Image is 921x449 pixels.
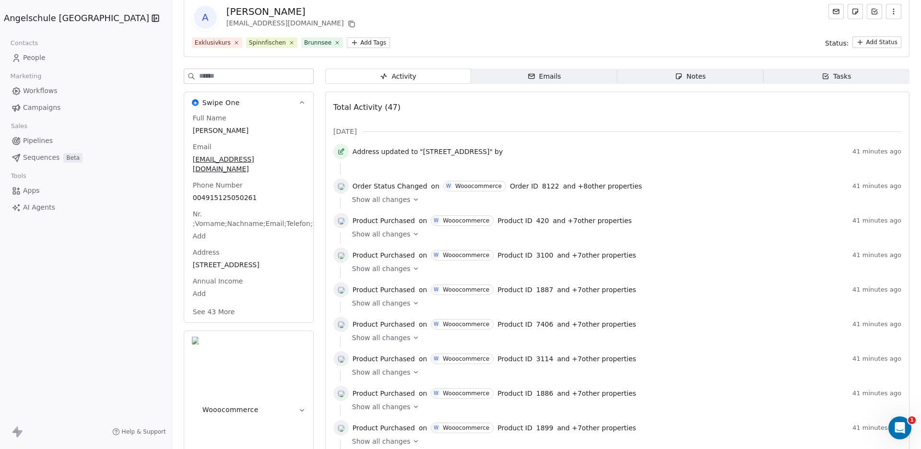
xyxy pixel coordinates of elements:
[337,217,345,224] img: woocommerce.svg
[7,169,30,183] span: Tools
[337,355,345,363] img: woocommerce.svg
[852,148,901,155] span: 41 minutes ago
[497,319,532,329] span: Product ID
[852,182,901,190] span: 41 minutes ago
[497,216,532,225] span: Product ID
[381,147,418,156] span: updated to
[304,38,331,47] div: Brunnsee
[434,390,438,397] div: W
[191,142,213,152] span: Email
[434,424,438,432] div: W
[825,38,849,48] span: Status:
[852,36,901,48] button: Add Status
[184,92,313,113] button: Swipe OneSwipe One
[122,428,166,436] span: Help & Support
[333,103,401,112] span: Total Activity (47)
[352,195,895,204] a: Show all changes
[191,276,245,286] span: Annual Income
[193,289,305,298] span: Add
[443,425,489,431] div: Wooocommerce
[8,133,164,149] a: Pipelines
[8,183,164,199] a: Apps
[23,136,53,146] span: Pipelines
[536,354,554,364] span: 3114
[23,186,40,196] span: Apps
[443,217,489,224] div: Wooocommerce
[434,286,438,294] div: W
[419,285,427,295] span: on
[536,285,554,295] span: 1887
[63,153,83,163] span: Beta
[4,12,149,24] span: Angelschule [GEOGRAPHIC_DATA]
[23,202,55,213] span: AI Agents
[852,424,901,432] span: 41 minutes ago
[536,389,554,398] span: 1886
[888,416,911,439] iframe: Intercom live chat
[852,320,901,328] span: 41 minutes ago
[352,229,895,239] a: Show all changes
[352,264,411,273] span: Show all changes
[7,119,32,133] span: Sales
[434,217,438,224] div: W
[536,423,554,433] span: 1899
[434,355,438,363] div: W
[536,216,549,225] span: 420
[419,354,427,364] span: on
[23,86,58,96] span: Workflows
[8,200,164,215] a: AI Agents
[852,355,901,363] span: 41 minutes ago
[497,423,532,433] span: Product ID
[675,71,706,82] div: Notes
[557,354,636,364] span: and + 7 other properties
[23,103,60,113] span: Campaigns
[352,437,411,446] span: Show all changes
[352,437,895,446] a: Show all changes
[187,303,241,320] button: See 43 More
[333,127,357,136] span: [DATE]
[353,354,415,364] span: Product Purchased
[8,150,164,165] a: SequencesBeta
[226,18,357,30] div: [EMAIL_ADDRESS][DOMAIN_NAME]
[23,153,59,163] span: Sequences
[249,38,286,47] div: Spinnfischen
[497,389,532,398] span: Product ID
[8,100,164,116] a: Campaigns
[353,147,379,156] span: Address
[12,10,136,26] button: Angelschule [GEOGRAPHIC_DATA]
[352,333,895,343] a: Show all changes
[353,250,415,260] span: Product Purchased
[852,390,901,397] span: 41 minutes ago
[536,250,554,260] span: 3100
[353,389,415,398] span: Product Purchased
[352,298,411,308] span: Show all changes
[497,285,532,295] span: Product ID
[434,251,438,259] div: W
[337,251,345,259] img: woocommerce.svg
[202,405,259,414] span: Wooocommerce
[557,423,636,433] span: and + 7 other properties
[337,182,345,190] img: woocommerce.svg
[497,354,532,364] span: Product ID
[419,319,427,329] span: on
[419,389,427,398] span: on
[420,147,493,156] span: "[STREET_ADDRESS]"
[193,154,305,174] span: [EMAIL_ADDRESS][DOMAIN_NAME]
[191,180,245,190] span: Phone Number
[443,252,489,259] div: Wooocommerce
[353,216,415,225] span: Product Purchased
[553,216,632,225] span: and + 7 other properties
[337,320,345,328] img: woocommerce.svg
[510,181,538,191] span: Order ID
[6,36,42,50] span: Contacts
[352,402,411,412] span: Show all changes
[191,209,337,228] span: Nr. ;Vorname;Nachname;Email;Telefon;StraßE
[497,250,532,260] span: Product ID
[822,71,851,82] div: Tasks
[443,286,489,293] div: Wooocommerce
[455,183,502,189] div: Wooocommerce
[557,389,636,398] span: and + 7 other properties
[202,98,240,107] span: Swipe One
[195,38,231,47] div: Exklusivkurs
[557,285,636,295] span: and + 7 other properties
[542,181,559,191] span: 8122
